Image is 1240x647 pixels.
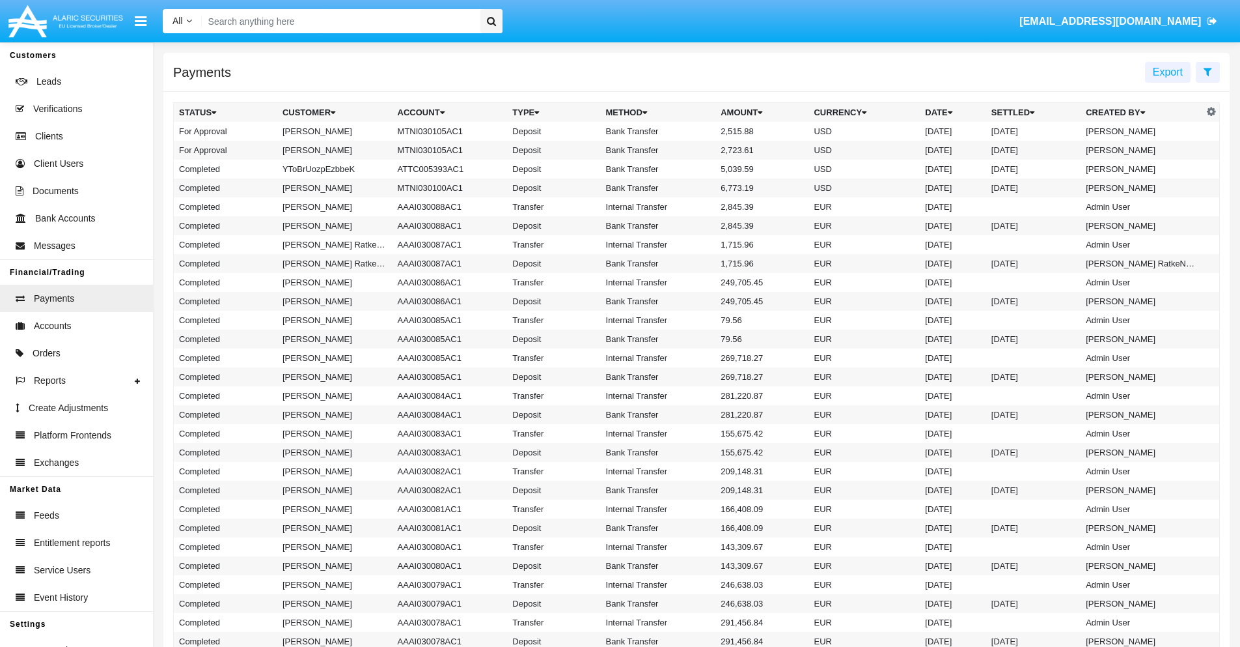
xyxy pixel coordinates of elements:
td: [DATE] [920,179,986,197]
td: [PERSON_NAME] [1081,556,1203,575]
td: [PERSON_NAME] [1081,292,1203,311]
td: Completed [174,197,277,216]
td: AAAI030085AC1 [393,349,508,367]
td: AAAI030084AC1 [393,405,508,424]
td: 249,705.45 [715,292,808,311]
td: EUR [808,462,920,481]
td: [DATE] [986,292,1081,311]
td: EUR [808,367,920,386]
td: EUR [808,197,920,216]
td: AAAI030079AC1 [393,594,508,613]
td: Admin User [1081,273,1203,292]
td: [DATE] [920,594,986,613]
td: EUR [808,500,920,519]
td: ATTC005393AC1 [393,160,508,179]
td: Admin User [1081,613,1203,632]
td: Completed [174,254,277,273]
td: [DATE] [920,216,986,235]
td: 1,715.96 [715,254,808,273]
td: EUR [808,613,920,632]
td: USD [808,141,920,160]
td: Transfer [507,500,600,519]
th: Date [920,103,986,122]
td: AAAI030087AC1 [393,235,508,254]
td: AAAI030085AC1 [393,367,508,386]
span: All [172,16,183,26]
td: Completed [174,594,277,613]
td: [PERSON_NAME] [277,443,393,462]
td: AAAI030085AC1 [393,330,508,349]
td: [DATE] [920,254,986,273]
td: [DATE] [920,141,986,160]
td: [PERSON_NAME] [277,462,393,481]
span: Reports [34,374,66,388]
td: [DATE] [986,254,1081,273]
td: 6,773.19 [715,179,808,197]
span: Entitlement reports [34,536,111,550]
td: Completed [174,405,277,424]
td: Admin User [1081,575,1203,594]
td: 155,675.42 [715,443,808,462]
td: Transfer [507,197,600,216]
td: [PERSON_NAME] [277,311,393,330]
td: Internal Transfer [601,273,716,292]
td: [PERSON_NAME] RatkeNotEnoughMoney [277,235,393,254]
td: Completed [174,538,277,556]
td: EUR [808,216,920,235]
td: [DATE] [920,160,986,179]
td: Internal Transfer [601,613,716,632]
td: AAAI030082AC1 [393,481,508,500]
td: [DATE] [986,330,1081,349]
td: Completed [174,349,277,367]
td: AAAI030087AC1 [393,254,508,273]
td: Bank Transfer [601,122,716,141]
td: Completed [174,160,277,179]
td: Transfer [507,349,600,367]
td: Completed [174,367,277,386]
td: [PERSON_NAME] [277,216,393,235]
td: [PERSON_NAME] [277,613,393,632]
td: Transfer [507,235,600,254]
td: AAAI030080AC1 [393,556,508,575]
td: [PERSON_NAME] [1081,481,1203,500]
td: [DATE] [920,405,986,424]
span: Create Adjustments [29,401,108,415]
a: [EMAIL_ADDRESS][DOMAIN_NAME] [1013,3,1224,40]
td: 281,220.87 [715,386,808,405]
td: 79.56 [715,330,808,349]
th: Type [507,103,600,122]
span: Feeds [34,509,59,523]
td: [PERSON_NAME] [277,538,393,556]
td: [PERSON_NAME] [277,330,393,349]
span: Export [1153,66,1183,78]
td: Transfer [507,575,600,594]
td: [PERSON_NAME] [277,367,393,386]
td: MTNI030100AC1 [393,179,508,197]
td: Deposit [507,160,600,179]
td: Transfer [507,538,600,556]
td: [DATE] [986,556,1081,575]
td: [DATE] [920,330,986,349]
td: [DATE] [920,519,986,538]
h5: Payments [173,67,231,78]
td: [PERSON_NAME] [277,122,393,141]
span: Event History [34,591,88,605]
td: Admin User [1081,462,1203,481]
td: AAAI030082AC1 [393,462,508,481]
td: 209,148.31 [715,462,808,481]
td: 269,718.27 [715,349,808,367]
td: 79.56 [715,311,808,330]
td: [DATE] [920,311,986,330]
span: Orders [33,347,61,360]
td: Transfer [507,386,600,405]
td: AAAI030079AC1 [393,575,508,594]
td: Bank Transfer [601,330,716,349]
td: AAAI030083AC1 [393,443,508,462]
img: Logo image [7,2,125,40]
td: EUR [808,594,920,613]
td: EUR [808,311,920,330]
a: All [163,14,202,28]
td: [PERSON_NAME] [277,292,393,311]
td: Admin User [1081,235,1203,254]
th: Settled [986,103,1081,122]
